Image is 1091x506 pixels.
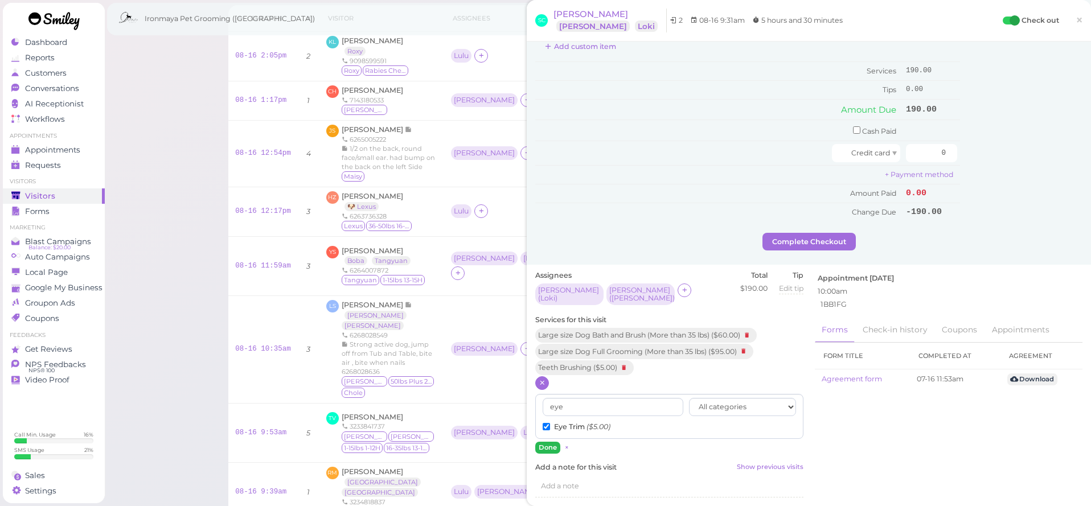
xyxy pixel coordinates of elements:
span: Workflows [25,114,65,124]
div: Lulu [451,49,474,64]
a: Sales [3,468,105,483]
td: 190.00 [903,99,960,120]
button: Complete Checkout [762,233,856,251]
a: Loki [635,20,658,32]
i: 4 [306,149,311,158]
div: 3233841737 [342,422,438,431]
span: Sales [25,471,45,480]
a: Video Proof [3,372,105,388]
a: Local Page [3,265,105,280]
div: Lulu [PERSON_NAME] [451,485,544,500]
div: Lulu [454,207,469,215]
a: 08-16 10:35am [235,345,291,353]
a: Groupon Ads [3,295,105,311]
span: [PERSON_NAME] [342,413,403,421]
span: × [1076,12,1083,28]
span: Reports [25,53,55,63]
span: KL [326,36,339,48]
span: Add a note [541,482,579,490]
span: SC [535,14,548,27]
button: Done [535,442,560,454]
span: Tangyuan [342,275,379,285]
span: RM [326,467,339,479]
span: Gilbert [342,105,387,115]
i: 3 [306,345,310,353]
a: Workflows [3,112,105,127]
a: 08-16 12:54pm [235,149,291,157]
div: [PERSON_NAME] (Loki) [PERSON_NAME] ([PERSON_NAME]) [535,283,678,306]
a: Appointments [3,142,105,158]
i: 3 [306,262,310,270]
a: Blast Campaigns Balance: $20.00 [3,234,105,249]
li: Feedbacks [3,331,105,339]
a: [PERSON_NAME] [PERSON_NAME] Loki [553,9,667,32]
a: [PERSON_NAME] [342,125,412,134]
td: 190.00 [903,62,960,81]
div: 1BB1FG [818,297,1080,312]
label: Eye Trim [543,422,610,432]
a: [GEOGRAPHIC_DATA] [344,478,421,487]
li: Appointments [3,132,105,140]
span: Strong active dog, jump off from Tub and Table, bite air , bite when nails 6268028636 [342,340,432,376]
a: [PERSON_NAME] Boba Tangyuan [342,246,416,265]
a: Download [1007,373,1057,385]
a: 08-16 9:39am [235,488,286,496]
li: Marketing [3,224,105,232]
div: [PERSON_NAME] [451,342,520,357]
div: [PERSON_NAME] [451,146,520,161]
div: [PERSON_NAME] [454,149,515,157]
a: 08-16 9:53am [235,429,286,437]
span: [PERSON_NAME] [342,246,403,255]
div: [PERSON_NAME] [PERSON_NAME] [451,252,590,266]
span: Get Reviews [25,344,72,354]
td: Cash Paid [535,120,903,141]
label: Services for this visit [535,315,803,325]
td: 07-16 11:53am [910,369,1000,389]
a: Google My Business [3,280,105,295]
span: [PERSON_NAME] [553,9,628,19]
span: Amount Paid [850,189,896,198]
span: AI Receptionist [25,99,84,109]
div: Large size Dog Bath and Brush (More than 35 lbs) ( $60.00 ) [535,328,757,343]
a: 08-16 1:17pm [235,96,286,104]
a: [PERSON_NAME] [342,321,404,330]
button: Add custom item [535,38,626,56]
span: Ironmaya Pet Grooming ([GEOGRAPHIC_DATA]) [145,3,315,35]
span: Note [405,301,412,309]
a: [PERSON_NAME] [342,86,403,94]
a: [PERSON_NAME] 🐶 Lexus [342,192,403,211]
span: Customers [25,68,67,78]
div: 6264007872 [342,266,426,275]
a: 08-16 12:17pm [235,207,291,215]
span: Balance: $20.00 [28,243,71,252]
span: NPS Feedbacks [25,360,86,369]
a: Auto Campaigns [3,249,105,265]
i: 3 [306,207,310,216]
a: 🐶 Lexus [344,202,379,211]
div: [PERSON_NAME] [477,488,538,496]
span: Local Page [25,268,68,277]
div: [PERSON_NAME] [454,429,515,437]
a: AI Receptionist [3,96,105,112]
span: Groupon Ads [25,298,75,308]
span: Credit card [851,149,890,157]
a: [GEOGRAPHIC_DATA] [342,488,418,497]
span: JS [326,125,339,137]
a: Show previous visits [737,462,803,472]
div: [PERSON_NAME] [454,96,515,104]
div: Call Min. Usage [14,431,56,438]
a: 08-16 2:05pm [235,52,286,60]
a: Forms [815,318,855,343]
span: Lila [388,431,434,442]
span: [PERSON_NAME] [342,125,405,134]
div: 6268028549 [342,331,438,340]
a: Check-in history [856,318,934,342]
span: CH [326,85,339,98]
a: [PERSON_NAME] [556,20,630,32]
th: Completed at [910,343,1000,369]
span: Luna [342,376,387,386]
span: YS [326,246,339,258]
div: 16 % [84,431,93,438]
td: 0.00 [903,80,960,98]
td: Services [535,62,903,81]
